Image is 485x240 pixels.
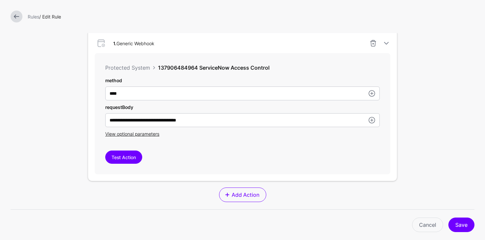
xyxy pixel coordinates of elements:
[105,104,133,111] label: requestBody
[25,13,477,20] div: / Edit Rule
[231,191,260,199] span: Add Action
[158,64,270,71] span: 137906484964 ServiceNow Access Control
[111,40,157,47] div: Generic Webhook
[105,64,150,71] span: Protected System
[105,131,159,137] span: View optional parameters
[105,151,142,164] button: Test Action
[113,41,116,46] strong: 1.
[412,218,443,232] a: Cancel
[28,14,39,19] a: Rules
[105,77,122,84] label: method
[448,218,474,232] button: Save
